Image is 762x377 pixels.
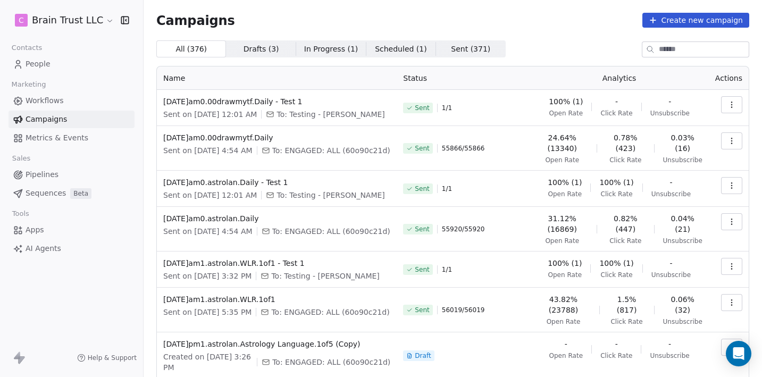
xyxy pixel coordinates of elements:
[615,339,618,349] span: -
[642,13,749,28] button: Create new campaign
[536,213,588,234] span: 31.12% (16869)
[163,294,390,305] span: [DATE]am1.astrolan.WLR.1of1
[545,156,579,164] span: Open Rate
[600,351,632,360] span: Click Rate
[163,339,390,349] span: [DATE]pm1.astrolan.Astrology Language.1of5 (Copy)
[26,114,67,125] span: Campaigns
[669,177,672,188] span: -
[13,11,113,29] button: CBrain Trust LLC
[663,156,702,164] span: Unsubscribe
[272,145,390,156] span: To: ENGAGED: ALL (60o90c21d)
[669,258,672,269] span: -
[668,96,671,107] span: -
[548,177,582,188] span: 100% (1)
[163,307,252,317] span: Sent on [DATE] 5:35 PM
[26,224,44,236] span: Apps
[163,226,253,237] span: Sent on [DATE] 4:54 AM
[442,225,485,233] span: 55920 / 55920
[19,15,24,26] span: C
[415,225,429,233] span: Sent
[277,109,384,120] span: To: Testing - Angie
[163,213,390,224] span: [DATE]am0.astrolan.Daily
[7,77,51,93] span: Marketing
[163,351,253,373] span: Created on [DATE] 3:26 PM
[609,237,641,245] span: Click Rate
[163,96,390,107] span: [DATE]am0.00drawmytf.Daily - Test 1
[415,185,429,193] span: Sent
[272,357,390,367] span: To: ENGAGED: ALL (60o90c21d)
[609,156,641,164] span: Click Rate
[608,294,646,315] span: 1.5% (817)
[32,13,103,27] span: Brain Trust LLC
[415,351,431,360] span: Draft
[651,271,691,279] span: Unsubscribe
[442,306,485,314] span: 56019 / 56019
[545,237,579,245] span: Open Rate
[549,96,583,107] span: 100% (1)
[547,317,581,326] span: Open Rate
[650,109,690,118] span: Unsubscribe
[271,307,389,317] span: To: ENGAGED: ALL (60o90c21d)
[442,185,452,193] span: 1 / 1
[415,265,429,274] span: Sent
[163,271,252,281] span: Sent on [DATE] 3:32 PM
[548,258,582,269] span: 100% (1)
[600,190,632,198] span: Click Rate
[271,271,379,281] span: To: Testing - Angie
[163,132,390,143] span: [DATE]am0.00drawmytf.Daily
[565,339,567,349] span: -
[606,213,646,234] span: 0.82% (447)
[651,190,691,198] span: Unsubscribe
[663,317,702,326] span: Unsubscribe
[163,190,257,200] span: Sent on [DATE] 12:01 AM
[70,188,91,199] span: Beta
[9,221,135,239] a: Apps
[549,351,583,360] span: Open Rate
[600,109,632,118] span: Click Rate
[9,166,135,183] a: Pipelines
[7,150,35,166] span: Sales
[7,40,47,56] span: Contacts
[9,55,135,73] a: People
[599,177,633,188] span: 100% (1)
[530,66,709,90] th: Analytics
[709,66,749,90] th: Actions
[600,271,632,279] span: Click Rate
[442,265,452,274] span: 1 / 1
[26,132,88,144] span: Metrics & Events
[26,95,64,106] span: Workflows
[548,190,582,198] span: Open Rate
[615,96,618,107] span: -
[663,294,702,315] span: 0.06% (32)
[88,354,137,362] span: Help & Support
[304,44,358,55] span: In Progress ( 1 )
[9,92,135,110] a: Workflows
[397,66,530,90] th: Status
[549,109,583,118] span: Open Rate
[26,243,61,254] span: AI Agents
[163,258,390,269] span: [DATE]am1.astrolan.WLR.1of1 - Test 1
[9,129,135,147] a: Metrics & Events
[726,341,751,366] div: Open Intercom Messenger
[163,145,253,156] span: Sent on [DATE] 4:54 AM
[272,226,390,237] span: To: ENGAGED: ALL (60o90c21d)
[26,58,51,70] span: People
[9,185,135,202] a: SequencesBeta
[415,104,429,112] span: Sent
[77,354,137,362] a: Help & Support
[9,240,135,257] a: AI Agents
[650,351,689,360] span: Unsubscribe
[663,213,702,234] span: 0.04% (21)
[156,13,235,28] span: Campaigns
[548,271,582,279] span: Open Rate
[536,132,588,154] span: 24.64% (13340)
[163,177,390,188] span: [DATE]am0.astrolan.Daily - Test 1
[442,144,485,153] span: 55866 / 55866
[415,144,429,153] span: Sent
[157,66,397,90] th: Name
[415,306,429,314] span: Sent
[668,339,671,349] span: -
[26,169,58,180] span: Pipelines
[442,104,452,112] span: 1 / 1
[7,206,34,222] span: Tools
